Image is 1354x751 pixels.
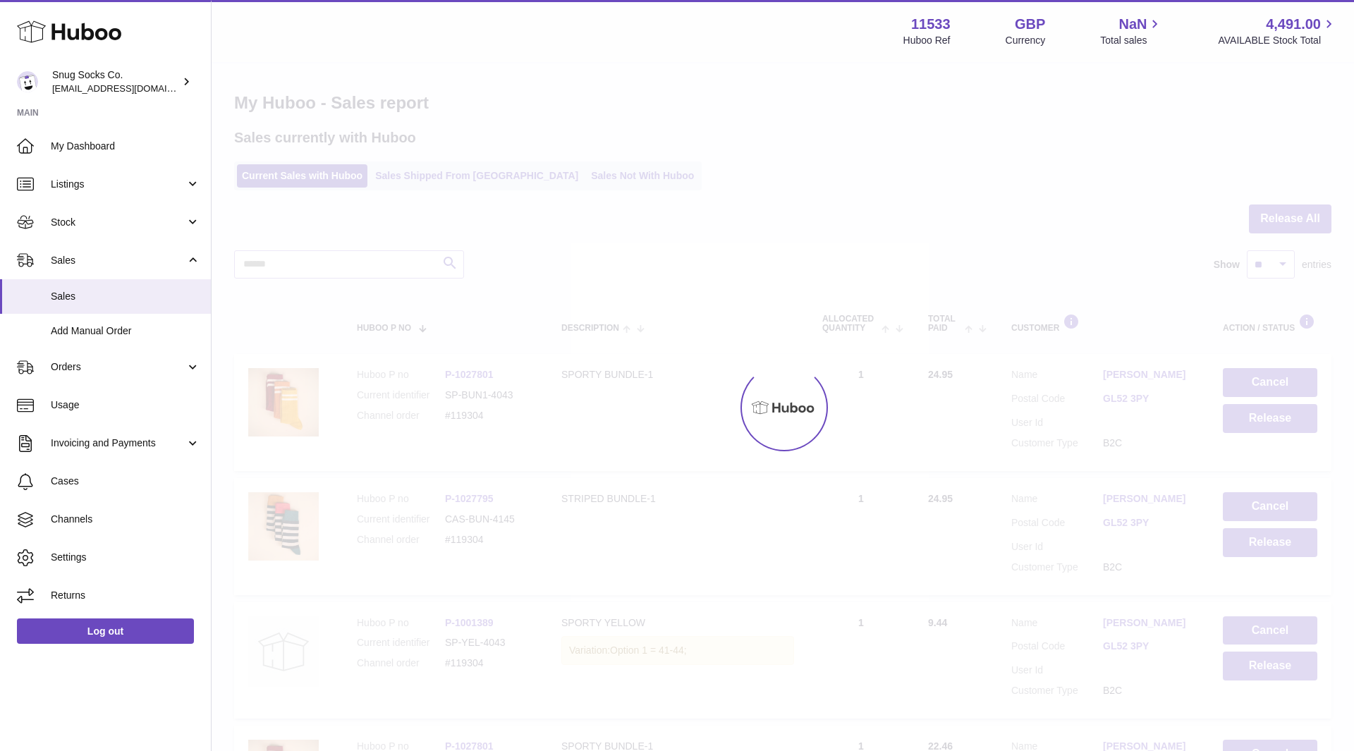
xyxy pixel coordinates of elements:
[1100,34,1163,47] span: Total sales
[51,254,185,267] span: Sales
[51,290,200,303] span: Sales
[51,551,200,564] span: Settings
[51,140,200,153] span: My Dashboard
[51,324,200,338] span: Add Manual Order
[51,398,200,412] span: Usage
[1218,15,1337,47] a: 4,491.00 AVAILABLE Stock Total
[911,15,951,34] strong: 11533
[1100,15,1163,47] a: NaN Total sales
[1118,15,1147,34] span: NaN
[52,83,207,94] span: [EMAIL_ADDRESS][DOMAIN_NAME]
[51,178,185,191] span: Listings
[51,475,200,488] span: Cases
[1218,34,1337,47] span: AVAILABLE Stock Total
[17,71,38,92] img: info@snugsocks.co.uk
[1006,34,1046,47] div: Currency
[17,618,194,644] a: Log out
[51,513,200,526] span: Channels
[51,436,185,450] span: Invoicing and Payments
[52,68,179,95] div: Snug Socks Co.
[51,360,185,374] span: Orders
[51,589,200,602] span: Returns
[1015,15,1045,34] strong: GBP
[903,34,951,47] div: Huboo Ref
[51,216,185,229] span: Stock
[1266,15,1321,34] span: 4,491.00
